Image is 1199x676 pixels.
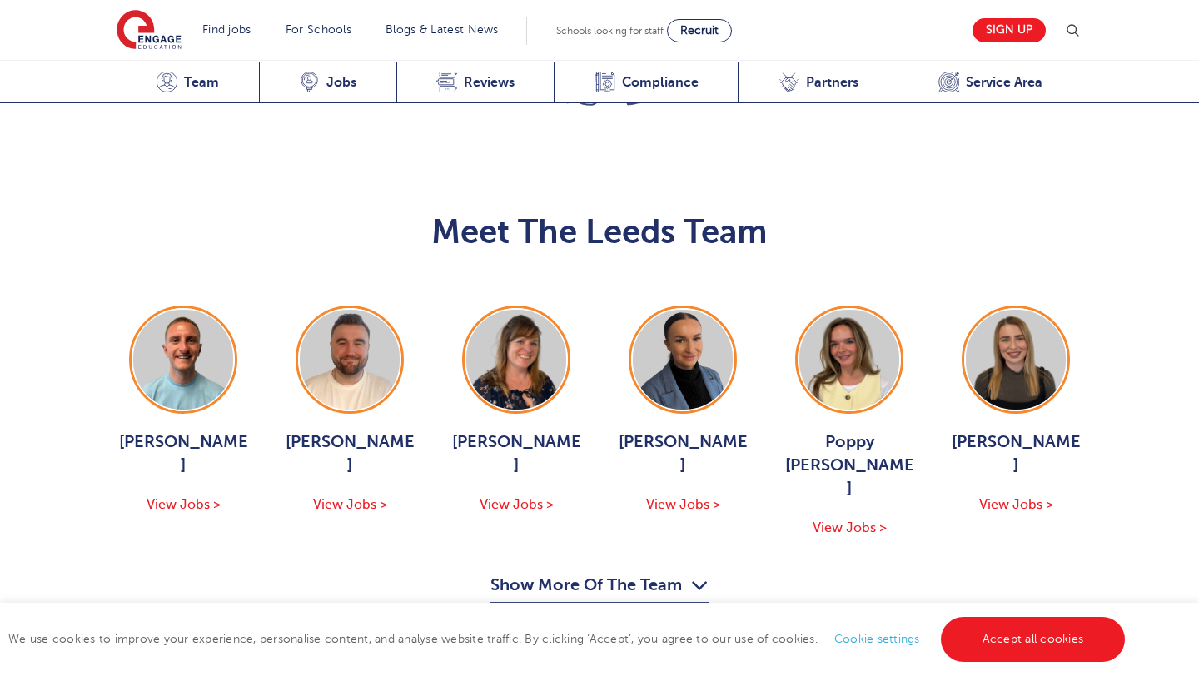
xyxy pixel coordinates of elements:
[466,310,566,410] img: Joanne Wright
[646,497,720,512] span: View Jobs >
[450,430,583,477] span: [PERSON_NAME]
[783,430,916,500] span: Poppy [PERSON_NAME]
[283,430,416,477] span: [PERSON_NAME]
[783,306,916,539] a: Poppy [PERSON_NAME] View Jobs >
[949,306,1082,515] a: [PERSON_NAME] View Jobs >
[622,74,699,91] span: Compliance
[806,74,858,91] span: Partners
[300,310,400,410] img: Chris Rushton
[450,306,583,515] a: [PERSON_NAME] View Jobs >
[202,23,251,36] a: Find jobs
[556,25,664,37] span: Schools looking for staff
[973,18,1046,42] a: Sign up
[117,306,250,515] a: [PERSON_NAME] View Jobs >
[738,62,898,103] a: Partners
[133,310,233,410] img: George Dignam
[966,310,1066,410] img: Layla McCosker
[667,19,732,42] a: Recruit
[898,62,1082,103] a: Service Area
[184,74,219,91] span: Team
[117,62,259,103] a: Team
[147,497,221,512] span: View Jobs >
[554,62,738,103] a: Compliance
[117,10,182,52] img: Engage Education
[286,23,351,36] a: For Schools
[966,74,1042,91] span: Service Area
[117,212,1082,252] h2: Meet The Leeds Team
[464,74,515,91] span: Reviews
[259,62,396,103] a: Jobs
[799,310,899,410] img: Poppy Burnside
[616,306,749,515] a: [PERSON_NAME] View Jobs >
[386,23,499,36] a: Blogs & Latest News
[616,430,749,477] span: [PERSON_NAME]
[949,430,1082,477] span: [PERSON_NAME]
[680,24,719,37] span: Recruit
[396,62,555,103] a: Reviews
[8,633,1129,645] span: We use cookies to improve your experience, personalise content, and analyse website traffic. By c...
[813,520,887,535] span: View Jobs >
[979,497,1053,512] span: View Jobs >
[283,306,416,515] a: [PERSON_NAME] View Jobs >
[941,617,1126,662] a: Accept all cookies
[490,572,709,604] button: Show More Of The Team
[313,497,387,512] span: View Jobs >
[117,430,250,477] span: [PERSON_NAME]
[633,310,733,410] img: Holly Johnson
[326,74,356,91] span: Jobs
[834,633,920,645] a: Cookie settings
[480,497,554,512] span: View Jobs >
